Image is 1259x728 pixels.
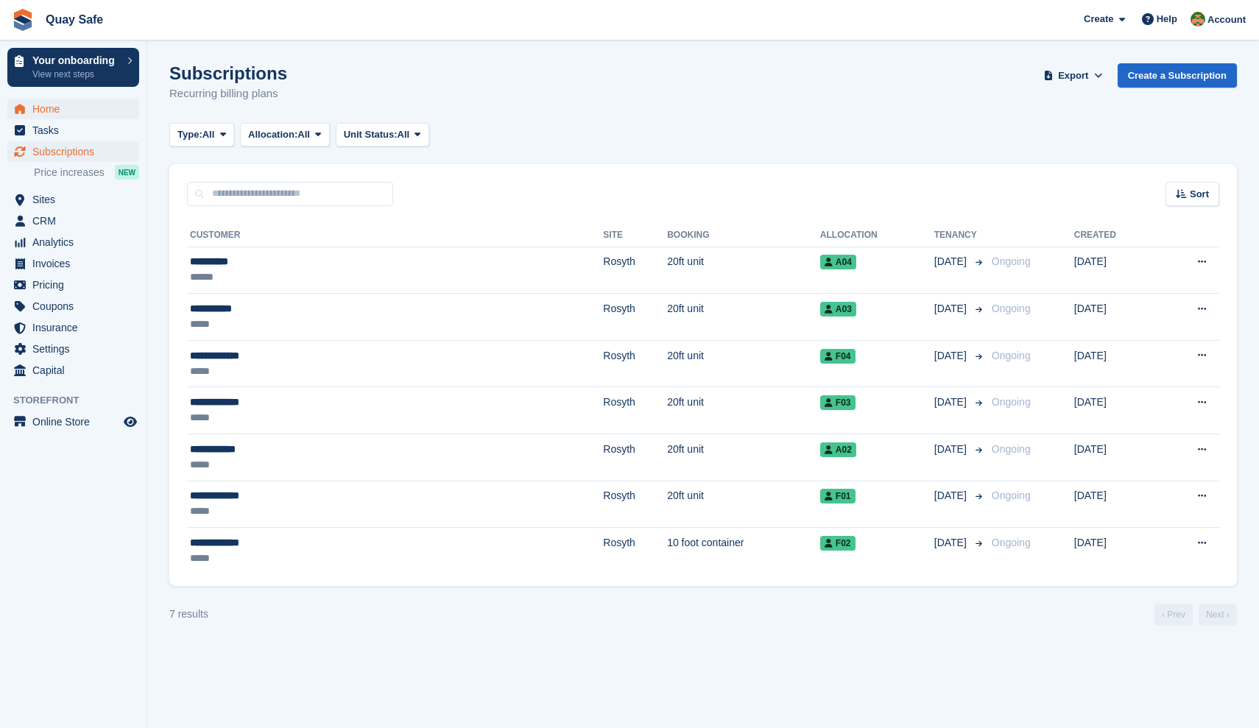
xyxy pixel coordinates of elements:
[820,255,856,269] span: A04
[7,339,139,359] a: menu
[1199,604,1237,626] a: Next
[202,127,215,142] span: All
[1074,224,1158,247] th: Created
[992,350,1031,361] span: Ongoing
[7,211,139,231] a: menu
[7,296,139,317] a: menu
[32,211,121,231] span: CRM
[1074,340,1158,387] td: [DATE]
[992,490,1031,501] span: Ongoing
[934,254,970,269] span: [DATE]
[32,253,121,274] span: Invoices
[992,396,1031,408] span: Ongoing
[169,85,287,102] p: Recurring billing plans
[336,123,429,147] button: Unit Status: All
[603,340,667,387] td: Rosyth
[32,141,121,162] span: Subscriptions
[7,48,139,87] a: Your onboarding View next steps
[603,294,667,341] td: Rosyth
[934,348,970,364] span: [DATE]
[667,294,820,341] td: 20ft unit
[1074,247,1158,294] td: [DATE]
[34,164,139,180] a: Price increases NEW
[7,411,139,432] a: menu
[7,253,139,274] a: menu
[667,481,820,528] td: 20ft unit
[32,55,120,66] p: Your onboarding
[32,232,121,252] span: Analytics
[187,224,603,247] th: Customer
[34,166,105,180] span: Price increases
[13,393,147,408] span: Storefront
[1074,528,1158,574] td: [DATE]
[992,303,1031,314] span: Ongoing
[1157,12,1177,26] span: Help
[603,528,667,574] td: Rosyth
[169,123,234,147] button: Type: All
[603,434,667,481] td: Rosyth
[297,127,310,142] span: All
[32,99,121,119] span: Home
[603,247,667,294] td: Rosyth
[248,127,297,142] span: Allocation:
[603,224,667,247] th: Site
[7,120,139,141] a: menu
[240,123,330,147] button: Allocation: All
[177,127,202,142] span: Type:
[1074,387,1158,434] td: [DATE]
[820,395,856,410] span: F03
[7,275,139,295] a: menu
[934,301,970,317] span: [DATE]
[1058,68,1088,83] span: Export
[603,481,667,528] td: Rosyth
[115,165,139,180] div: NEW
[1154,604,1193,626] a: Previous
[992,443,1031,455] span: Ongoing
[344,127,398,142] span: Unit Status:
[7,317,139,338] a: menu
[820,442,856,457] span: A02
[667,340,820,387] td: 20ft unit
[1118,63,1237,88] a: Create a Subscription
[398,127,410,142] span: All
[1190,187,1209,202] span: Sort
[820,489,856,503] span: F01
[40,7,109,32] a: Quay Safe
[7,99,139,119] a: menu
[820,302,856,317] span: A03
[32,68,120,81] p: View next steps
[820,349,856,364] span: F04
[934,224,986,247] th: Tenancy
[667,387,820,434] td: 20ft unit
[934,488,970,503] span: [DATE]
[992,537,1031,548] span: Ongoing
[32,120,121,141] span: Tasks
[32,411,121,432] span: Online Store
[12,9,34,31] img: stora-icon-8386f47178a22dfd0bd8f6a31ec36ba5ce8667c1dd55bd0f319d3a0aa187defe.svg
[121,413,139,431] a: Preview store
[992,255,1031,267] span: Ongoing
[32,339,121,359] span: Settings
[934,442,970,457] span: [DATE]
[32,296,121,317] span: Coupons
[1074,294,1158,341] td: [DATE]
[667,247,820,294] td: 20ft unit
[7,189,139,210] a: menu
[32,275,121,295] span: Pricing
[1074,434,1158,481] td: [DATE]
[820,536,856,551] span: F02
[169,63,287,83] h1: Subscriptions
[32,360,121,381] span: Capital
[32,189,121,210] span: Sites
[1191,12,1205,26] img: Fiona Connor
[7,360,139,381] a: menu
[1041,63,1106,88] button: Export
[1084,12,1113,26] span: Create
[820,224,934,247] th: Allocation
[934,535,970,551] span: [DATE]
[169,607,208,622] div: 7 results
[934,395,970,410] span: [DATE]
[32,317,121,338] span: Insurance
[1152,604,1240,626] nav: Page
[7,232,139,252] a: menu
